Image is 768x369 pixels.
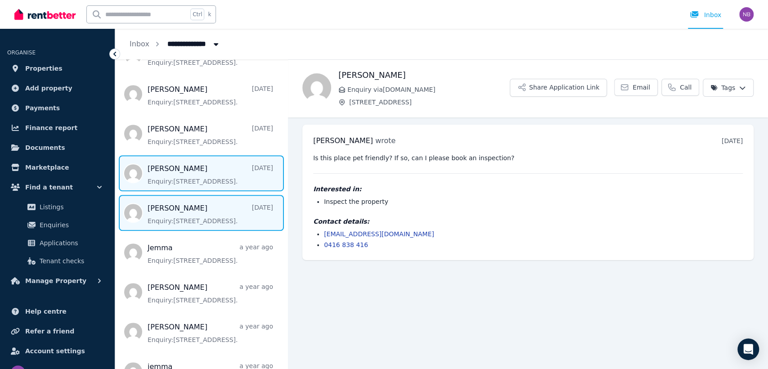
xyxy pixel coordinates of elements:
li: Inspect the property [324,197,743,206]
pre: Is this place pet friendly? If so, can I please book an inspection? [313,153,743,162]
a: Call [661,79,699,96]
div: Open Intercom Messenger [737,338,759,360]
a: [PERSON_NAME]a year agoEnquiry:[STREET_ADDRESS]. [148,282,273,305]
a: Account settings [7,342,108,360]
button: Manage Property [7,272,108,290]
span: Call [680,83,692,92]
a: Add property [7,79,108,97]
button: Share Application Link [510,79,607,97]
span: Manage Property [25,275,86,286]
span: ORGANISE [7,49,36,56]
span: [STREET_ADDRESS] [349,98,510,107]
span: [PERSON_NAME] [313,136,373,145]
span: Tenant checks [40,256,100,266]
span: Account settings [25,346,85,356]
span: Add property [25,83,72,94]
a: [PERSON_NAME][DATE]Enquiry:[STREET_ADDRESS]. [148,124,273,146]
a: Tenant checks [11,252,104,270]
span: Enquiries [40,220,100,230]
span: wrote [375,136,395,145]
a: [PERSON_NAME][DATE]Enquiry:[STREET_ADDRESS]. [148,163,273,186]
a: Listings [11,198,104,216]
h4: Contact details: [313,217,743,226]
a: [EMAIL_ADDRESS][DOMAIN_NAME] [324,230,434,238]
span: k [208,11,211,18]
a: Help centre [7,302,108,320]
span: Ctrl [190,9,204,20]
img: RentBetter [14,8,76,21]
a: [PERSON_NAME][DATE]Enquiry:[STREET_ADDRESS]. [148,203,273,225]
a: Enquiries [11,216,104,234]
span: Marketplace [25,162,69,173]
a: [PERSON_NAME]a year agoEnquiry:[STREET_ADDRESS]. [148,322,273,344]
a: Jemmaa year agoEnquiry:[STREET_ADDRESS]. [148,243,273,265]
img: Ana Carolina [302,73,331,102]
h1: [PERSON_NAME] [338,69,510,81]
a: Documents [7,139,108,157]
a: Inbox [130,40,149,48]
a: [PERSON_NAME][DATE]Enquiry:[STREET_ADDRESS]. [148,84,273,107]
button: Tags [703,79,754,97]
span: Listings [40,202,100,212]
time: [DATE] [722,137,743,144]
div: Inbox [690,10,721,19]
nav: Breadcrumb [115,29,235,59]
a: Refer a friend [7,322,108,340]
a: Finance report [7,119,108,137]
span: Payments [25,103,60,113]
a: Marketplace [7,158,108,176]
span: Finance report [25,122,77,133]
span: Enquiry via [DOMAIN_NAME] [347,85,510,94]
img: Nadia Banna [739,7,754,22]
span: Help centre [25,306,67,317]
a: Enquiry:[STREET_ADDRESS]. [148,45,273,67]
a: Email [614,79,658,96]
button: Find a tenant [7,178,108,196]
span: Documents [25,142,65,153]
a: Payments [7,99,108,117]
span: Properties [25,63,63,74]
span: Email [633,83,650,92]
span: Find a tenant [25,182,73,193]
span: Refer a friend [25,326,74,337]
a: 0416 838 416 [324,241,368,248]
h4: Interested in: [313,184,743,193]
span: Tags [710,83,735,92]
a: Applications [11,234,104,252]
span: Applications [40,238,100,248]
a: Properties [7,59,108,77]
